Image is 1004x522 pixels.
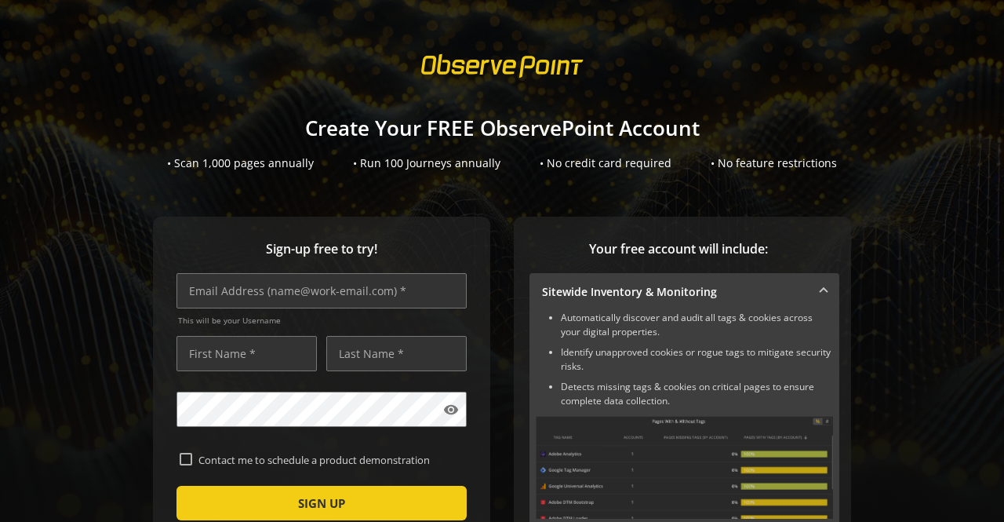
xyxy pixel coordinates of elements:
[529,273,839,311] mat-expansion-panel-header: Sitewide Inventory & Monitoring
[167,155,314,171] div: • Scan 1,000 pages annually
[176,486,467,520] button: SIGN UP
[176,273,467,308] input: Email Address (name@work-email.com) *
[561,345,833,374] li: Identify unapproved cookies or rogue tags to mitigate security risks.
[192,453,464,467] label: Contact me to schedule a product demonstration
[561,380,833,408] li: Detects missing tags & cookies on critical pages to ensure complete data collection.
[536,416,833,519] img: Sitewide Inventory & Monitoring
[176,240,467,258] span: Sign-up free to try!
[540,155,671,171] div: • No credit card required
[326,336,467,371] input: Last Name *
[561,311,833,339] li: Automatically discover and audit all tags & cookies across your digital properties.
[542,284,808,300] mat-panel-title: Sitewide Inventory & Monitoring
[178,315,467,326] span: This will be your Username
[529,240,828,258] span: Your free account will include:
[353,155,500,171] div: • Run 100 Journeys annually
[443,402,459,418] mat-icon: visibility
[298,489,345,517] span: SIGN UP
[176,336,317,371] input: First Name *
[711,155,837,171] div: • No feature restrictions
